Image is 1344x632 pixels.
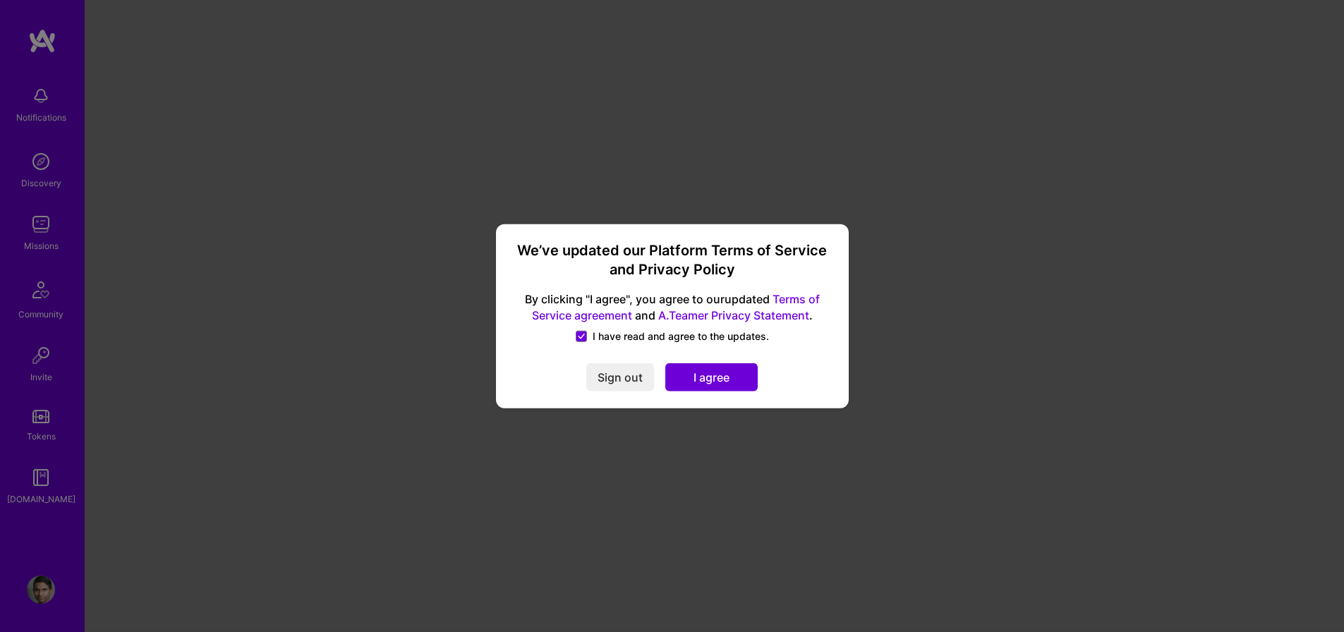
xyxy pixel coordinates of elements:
span: By clicking "I agree", you agree to our updated and . [513,291,832,324]
span: I have read and agree to the updates. [593,329,769,343]
h3: We’ve updated our Platform Terms of Service and Privacy Policy [513,241,832,280]
button: Sign out [586,363,654,391]
a: Terms of Service agreement [532,292,820,322]
button: I agree [665,363,758,391]
a: A.Teamer Privacy Statement [658,308,809,322]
